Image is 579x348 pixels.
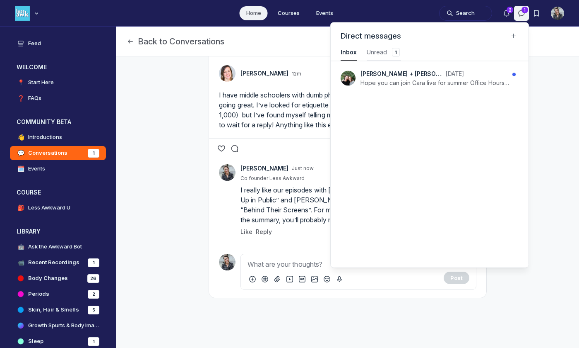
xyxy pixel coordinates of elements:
[285,274,295,284] button: Attach video
[15,6,30,21] img: Less Awkward Hub logo
[28,133,62,141] h4: Introductions
[28,306,79,314] h4: Skin, Hair & Smells
[10,186,106,199] button: COURSECollapse space
[28,243,82,251] h4: Ask the Awkward Bot
[367,44,401,61] button: Unread1
[240,185,458,225] p: I really like our episodes with [PERSON_NAME] on her book “Growing Up in Public” and [PERSON_NAME...
[240,228,252,235] span: Like
[10,162,106,176] a: 🗓️Events
[126,36,224,47] button: Back to Conversations
[10,287,106,301] a: Periods2
[10,37,106,51] a: Feed
[297,274,307,284] button: Add GIF
[360,70,443,78] p: [PERSON_NAME] + [PERSON_NAME] (Admin)
[240,164,288,173] a: View user profile
[216,143,227,154] button: Like the Any good resources for early use of technology post
[88,258,99,267] div: 1
[17,165,25,173] span: 🗓️
[271,6,306,20] a: Courses
[392,48,400,56] div: 1
[10,115,106,129] button: COMMUNITY BETACollapse space
[334,65,525,92] a: [PERSON_NAME] + [PERSON_NAME] (Admin)[DATE]Hope you can join Cara live for summer Office Hours [D...
[292,71,301,77] a: 12m
[334,274,344,284] button: Record voice message
[116,27,579,348] main: Main Content
[240,6,268,20] a: Home
[10,256,106,270] a: 📹Recent Recordings1
[240,175,308,182] button: Co founder Less Awkward
[10,91,106,105] a: ❓FAQs
[219,65,235,82] a: View Caitlin Amaral profile
[10,130,106,144] a: 👋Introductions
[28,321,99,330] h4: Growth Spurts & Body Image
[272,274,282,284] button: Attach files
[10,319,106,333] a: Growth Spurts & Body Image
[17,94,25,102] span: ❓
[292,165,314,172] a: Just now
[10,61,106,74] button: WELCOMECollapse space
[17,78,25,87] span: 📍
[17,243,25,251] span: 🤖
[551,7,564,20] button: User menu options
[256,226,272,236] button: Reply
[10,303,106,317] a: Skin, Hair & Smells5
[219,90,476,130] p: I have middle schoolers with dumb phones whose texts I track and the texting is not going great. ...
[28,258,79,267] h4: Recent Recordings
[360,79,509,87] p: Hope you can join Cara live for summer Office Hours [DATE]! RSVP here.And If you can’t join live,...
[529,6,544,21] button: Bookmarks
[17,118,71,126] h3: COMMUNITY BETA
[17,204,25,212] span: 🎒
[444,272,469,284] button: Post
[240,69,301,78] button: View Caitlin Amaral profile12m
[499,6,514,21] button: Notifications
[28,94,41,102] h4: FAQs
[310,274,320,284] button: Add image
[229,143,240,154] button: Comment on Any good resources for early use of technology
[240,226,252,236] button: Like
[260,274,270,284] button: Link to a post, event, lesson, or space
[88,306,99,314] div: 5
[17,227,41,236] h3: LIBRARY
[28,39,41,48] h4: Feed
[10,75,106,90] a: 📍Start Here
[17,63,47,71] h3: WELCOME
[28,290,49,298] h4: Periods
[322,274,332,284] button: Add emoji
[88,337,99,346] div: 1
[88,290,99,299] div: 2
[514,6,529,21] button: Direct messages
[367,48,401,56] div: Unread
[10,271,106,285] a: Body Changes26
[240,175,305,182] span: Co founder Less Awkward
[341,31,401,41] span: Direct messages
[247,274,257,284] button: Open slash commands menu
[341,44,357,61] button: Inbox
[10,225,106,238] button: LIBRARYCollapse space
[439,6,492,21] button: Search
[28,337,43,346] h4: Sleep
[256,228,272,235] span: Reply
[28,274,68,282] h4: Body Changes
[446,70,464,78] time: [DATE]
[87,274,99,283] div: 26
[17,149,25,157] span: 💬
[28,165,45,173] h4: Events
[10,146,106,160] a: 💬Conversations1
[10,240,106,254] a: 🤖Ask the Awkward Bot
[116,27,579,56] header: Page Header
[310,6,340,20] a: Events
[10,201,106,215] a: 🎒Less Awkward U
[28,204,70,212] h4: Less Awkward U
[28,78,54,87] h4: Start Here
[17,188,41,197] h3: COURSE
[88,149,99,158] div: 1
[15,5,41,22] button: Less Awkward Hub logo
[341,48,357,56] span: Inbox
[17,258,25,267] span: 📹
[28,149,67,157] h4: Conversations
[509,31,519,41] button: New message
[17,133,25,141] span: 👋
[240,69,288,78] a: View Caitlin Amaral profile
